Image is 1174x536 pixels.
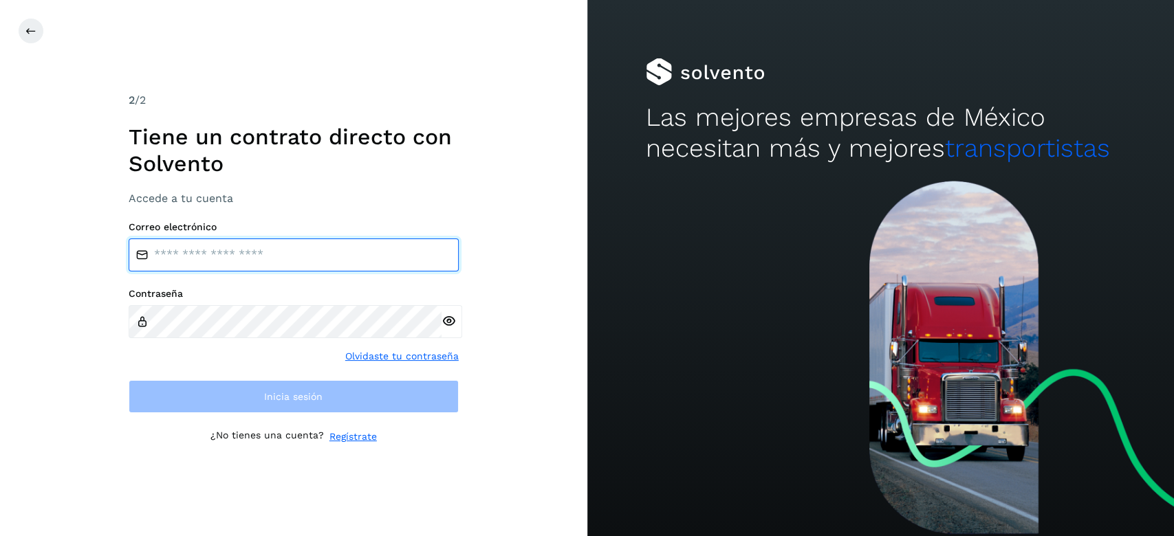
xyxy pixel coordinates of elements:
[129,93,135,107] span: 2
[129,192,459,205] h3: Accede a tu cuenta
[646,102,1116,164] h2: Las mejores empresas de México necesitan más y mejores
[129,380,459,413] button: Inicia sesión
[129,288,459,300] label: Contraseña
[945,133,1110,163] span: transportistas
[129,221,459,233] label: Correo electrónico
[345,349,459,364] a: Olvidaste tu contraseña
[129,92,459,109] div: /2
[264,392,323,401] span: Inicia sesión
[129,124,459,177] h1: Tiene un contrato directo con Solvento
[329,429,377,444] a: Regístrate
[210,429,324,444] p: ¿No tienes una cuenta?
